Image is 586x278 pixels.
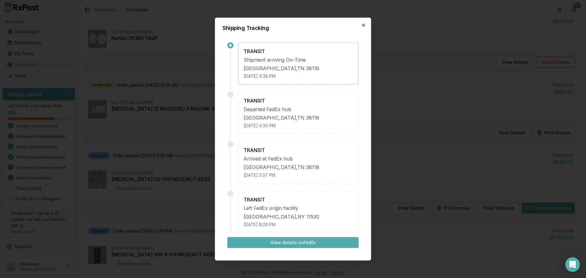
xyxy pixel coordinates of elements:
div: TRANSIT [244,146,353,153]
div: TRANSIT [244,97,353,104]
div: [DATE] 5:37 PM [244,172,353,178]
div: [DATE] 8:26 PM [244,221,353,227]
div: Shipment arriving On-Time [244,56,353,63]
div: Left FedEx origin facility [244,204,353,211]
div: TRANSIT [244,196,353,203]
div: [GEOGRAPHIC_DATA] , TN 38118 [244,163,353,171]
div: [GEOGRAPHIC_DATA] , TN 38118 [244,64,353,72]
div: [DATE] 6:30 PM [244,122,353,128]
div: [DATE] 6:38 PM [244,73,353,79]
div: Departed FedEx hub [244,105,353,113]
div: [GEOGRAPHIC_DATA] , TN 38118 [244,114,353,121]
button: View details onFedEx [227,237,359,248]
div: Arrived at FedEx hub [244,155,353,162]
div: TRANSIT [244,47,353,55]
h2: Shipping Tracking [222,25,364,31]
div: [GEOGRAPHIC_DATA] , NY 11530 [244,213,353,220]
